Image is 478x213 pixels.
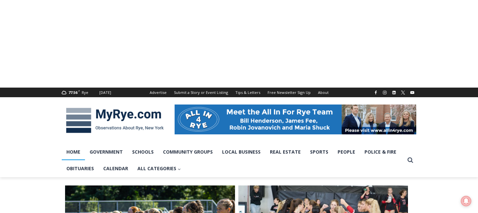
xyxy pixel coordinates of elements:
[85,144,127,160] a: Government
[399,89,407,97] a: X
[333,144,360,160] a: People
[62,160,99,177] a: Obituaries
[314,88,332,97] a: About
[305,144,333,160] a: Sports
[404,154,416,166] button: View Search Form
[99,90,111,96] div: [DATE]
[390,89,398,97] a: Linkedin
[232,88,264,97] a: Tips & Letters
[381,89,389,97] a: Instagram
[62,144,85,160] a: Home
[146,88,170,97] a: Advertise
[408,89,416,97] a: YouTube
[99,160,133,177] a: Calendar
[62,144,404,177] nav: Primary Navigation
[175,105,416,134] img: All in for Rye
[68,90,77,95] span: 77.56
[372,89,380,97] a: Facebook
[62,103,168,138] img: MyRye.com
[82,90,88,96] div: Rye
[137,165,181,172] span: All Categories
[264,88,314,97] a: Free Newsletter Sign Up
[360,144,401,160] a: Police & Fire
[265,144,305,160] a: Real Estate
[170,88,232,97] a: Submit a Story or Event Listing
[78,89,80,93] span: F
[146,88,332,97] nav: Secondary Navigation
[217,144,265,160] a: Local Business
[158,144,217,160] a: Community Groups
[133,160,186,177] a: All Categories
[127,144,158,160] a: Schools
